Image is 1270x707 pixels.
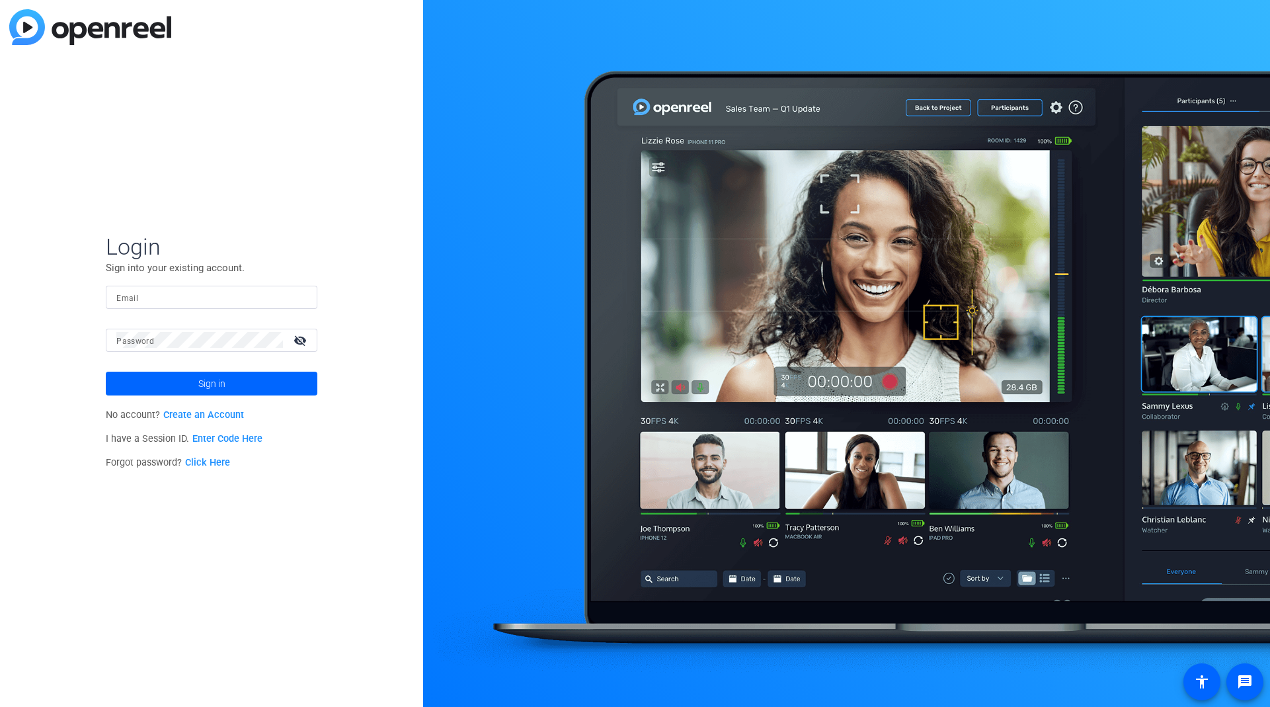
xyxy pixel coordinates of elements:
img: blue-gradient.svg [9,9,171,45]
mat-label: Email [116,294,138,303]
span: Login [106,233,317,261]
button: Sign in [106,372,317,395]
mat-icon: visibility_off [286,331,317,350]
a: Create an Account [163,409,244,421]
a: Click Here [185,457,230,468]
span: I have a Session ID. [106,433,262,444]
span: Sign in [198,367,225,400]
mat-icon: message [1237,674,1253,690]
span: Forgot password? [106,457,230,468]
span: No account? [106,409,244,421]
mat-icon: accessibility [1194,674,1210,690]
a: Enter Code Here [192,433,262,444]
input: Enter Email Address [116,289,307,305]
p: Sign into your existing account. [106,261,317,275]
mat-label: Password [116,337,154,346]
